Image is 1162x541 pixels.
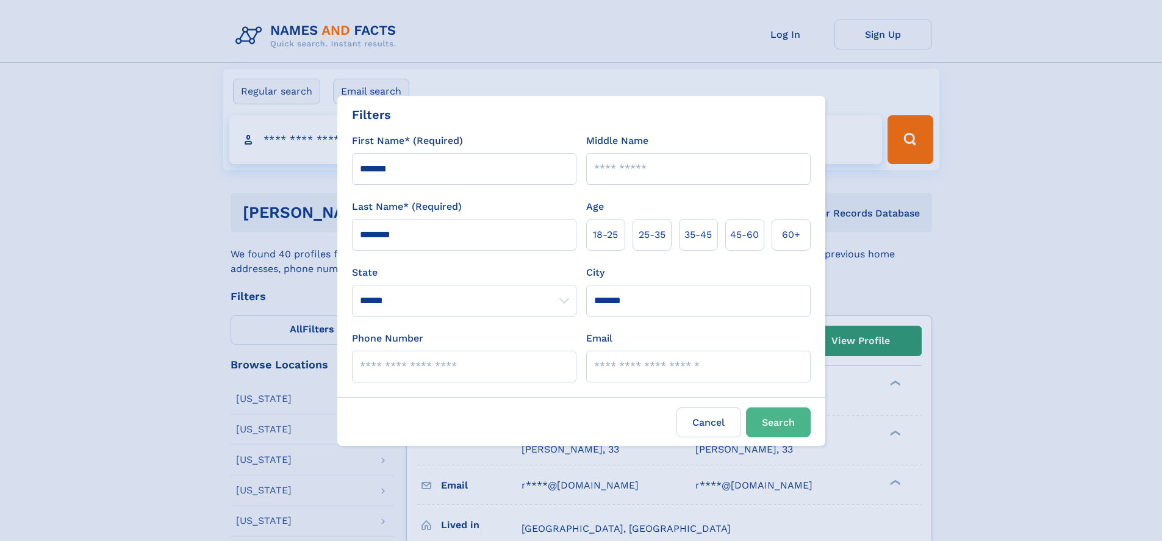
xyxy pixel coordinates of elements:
[352,106,391,124] div: Filters
[586,199,604,214] label: Age
[730,228,759,242] span: 45‑60
[352,331,423,346] label: Phone Number
[352,199,462,214] label: Last Name* (Required)
[684,228,712,242] span: 35‑45
[352,265,576,280] label: State
[586,134,648,148] label: Middle Name
[352,134,463,148] label: First Name* (Required)
[639,228,665,242] span: 25‑35
[586,265,604,280] label: City
[593,228,618,242] span: 18‑25
[746,407,811,437] button: Search
[586,331,612,346] label: Email
[676,407,741,437] label: Cancel
[782,228,800,242] span: 60+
